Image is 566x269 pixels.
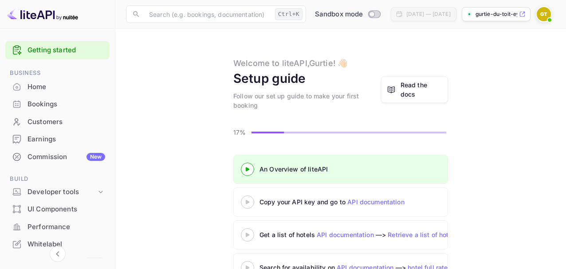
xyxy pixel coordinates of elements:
[5,68,110,78] span: Business
[275,8,303,20] div: Ctrl+K
[233,57,347,69] div: Welcome to liteAPI, Gurtie ! 👋🏻
[259,230,481,239] div: Get a list of hotels —>
[476,10,517,18] p: gurtie-du-toit-ey0xg.n...
[5,148,110,165] a: CommissionNew
[5,218,110,236] div: Performance
[5,218,110,235] a: Performance
[5,174,110,184] span: Build
[5,41,110,59] div: Getting started
[28,222,105,232] div: Performance
[28,239,105,250] div: Whitelabel
[233,91,381,110] div: Follow our set up guide to make your first booking
[5,113,110,131] div: Customers
[233,69,306,88] div: Setup guide
[347,198,405,206] a: API documentation
[86,153,105,161] div: New
[388,231,458,238] a: Retrieve a list of hotels
[28,204,105,214] div: UI Components
[28,45,105,55] a: Getting started
[5,184,110,200] div: Developer tools
[28,117,105,127] div: Customers
[311,9,384,19] div: Switch to Production mode
[317,231,374,238] a: API documentation
[315,9,363,19] span: Sandbox mode
[144,5,271,23] input: Search (e.g. bookings, documentation)
[259,164,481,174] div: An Overview of liteAPI
[28,187,96,197] div: Developer tools
[5,96,110,112] a: Bookings
[5,148,110,166] div: CommissionNew
[5,236,110,252] a: Whitelabel
[406,10,451,18] div: [DATE] — [DATE]
[28,82,105,92] div: Home
[233,128,249,137] p: 17%
[5,131,110,147] a: Earnings
[537,7,551,21] img: Gurtie Du Toit
[5,78,110,95] a: Home
[5,78,110,96] div: Home
[5,96,110,113] div: Bookings
[5,131,110,148] div: Earnings
[381,76,448,103] a: Read the docs
[5,113,110,130] a: Customers
[401,80,442,99] a: Read the docs
[5,201,110,217] a: UI Components
[28,152,105,162] div: Commission
[28,134,105,144] div: Earnings
[7,7,78,21] img: LiteAPI logo
[259,197,481,207] div: Copy your API key and go to
[28,99,105,109] div: Bookings
[50,246,66,262] button: Collapse navigation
